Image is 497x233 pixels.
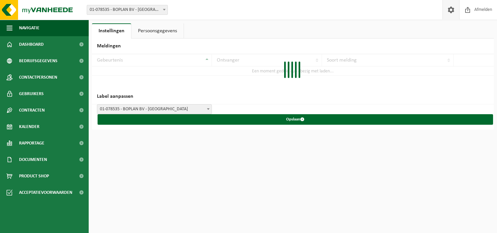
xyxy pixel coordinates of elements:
[92,39,494,54] h2: Meldingen
[19,53,57,69] span: Bedrijfsgegevens
[92,23,131,39] a: Instellingen
[92,89,494,104] h2: Label aanpassen
[19,36,44,53] span: Dashboard
[19,168,49,184] span: Product Shop
[98,114,493,125] button: Opslaan
[19,184,72,201] span: Acceptatievoorwaarden
[97,104,212,114] span: 01-078535 - BOPLAN BV - MOORSELE
[19,151,47,168] span: Documenten
[19,86,44,102] span: Gebruikers
[19,118,39,135] span: Kalender
[19,20,39,36] span: Navigatie
[19,102,45,118] span: Contracten
[87,5,168,14] span: 01-078535 - BOPLAN BV - MOORSELE
[19,69,57,86] span: Contactpersonen
[97,105,212,114] span: 01-078535 - BOPLAN BV - MOORSELE
[87,5,168,15] span: 01-078535 - BOPLAN BV - MOORSELE
[19,135,44,151] span: Rapportage
[131,23,184,39] a: Persoonsgegevens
